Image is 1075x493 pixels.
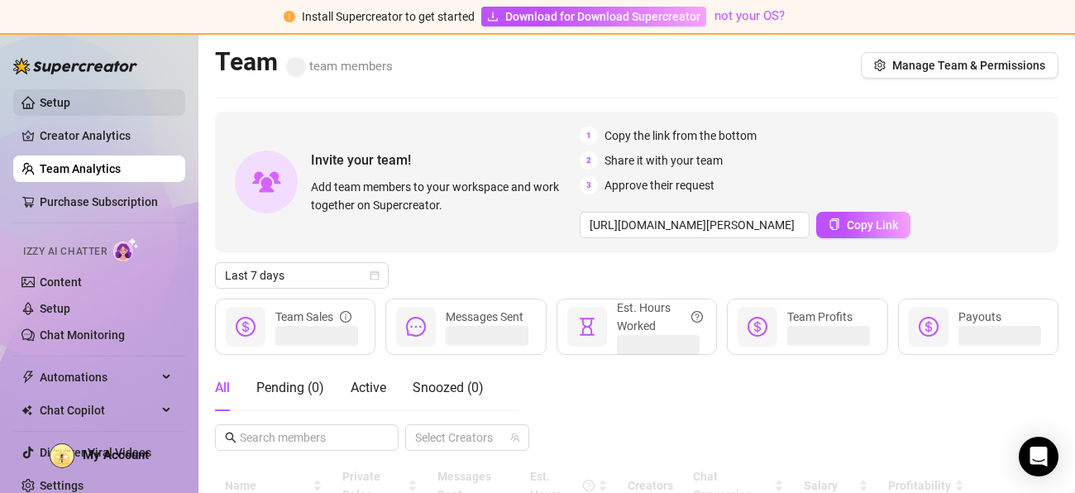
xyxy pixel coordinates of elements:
a: Creator Analytics [40,122,172,149]
span: question-circle [691,299,703,335]
span: Manage Team & Permissions [892,59,1045,72]
span: My Account [83,448,149,462]
a: Content [40,275,82,289]
a: Purchase Subscription [40,195,158,208]
a: Team Analytics [40,162,121,175]
a: Setup [40,96,70,109]
img: Chat Copilot [21,404,32,416]
a: Chat Monitoring [40,328,125,342]
span: Copy the link from the bottom [604,127,757,145]
span: copy [829,218,840,230]
span: Izzy AI Chatter [23,244,107,260]
span: Chat Copilot [40,397,157,424]
span: Active [351,380,386,395]
span: exclamation-circle [284,11,295,22]
span: search [225,432,236,443]
span: Payouts [958,310,1001,323]
span: team members [286,59,393,74]
img: logo-BBDzfeDw.svg [13,58,137,74]
span: thunderbolt [21,371,35,384]
span: Automations [40,364,157,390]
span: 2 [580,151,598,170]
h2: Team [215,46,393,78]
img: AI Chatter [113,237,139,261]
span: message [406,317,426,337]
span: Share it with your team [604,151,723,170]
a: Discover Viral Videos [40,446,151,459]
span: Approve their request [604,176,714,194]
span: Messages Sent [446,310,523,323]
span: Snoozed ( 0 ) [413,380,484,395]
span: hourglass [577,317,597,337]
input: Search members [240,428,375,447]
span: Add team members to your workspace and work together on Supercreator. [311,178,573,214]
span: setting [874,60,886,71]
div: Open Intercom Messenger [1019,437,1058,476]
span: Invite your team! [311,150,580,170]
div: Team Sales [275,308,351,326]
span: 1 [580,127,598,145]
span: Team Profits [787,310,853,323]
a: Download for Download Supercreator [481,7,706,26]
span: Copy Link [847,218,898,232]
span: calendar [370,270,380,280]
span: dollar-circle [919,317,939,337]
button: Copy Link [816,212,910,238]
span: Install Supercreator to get started [302,10,475,23]
span: download [487,11,499,22]
span: team [510,433,520,443]
span: dollar-circle [748,317,767,337]
div: Pending ( 0 ) [256,378,324,398]
a: Settings [40,479,84,492]
button: Manage Team & Permissions [861,52,1058,79]
img: ACg8ocLtAP_HycCkC7E2gzlQg_fnwOJ2BLDPtbqRplAzLxwxX2jEW0s=s96-c [50,444,74,467]
div: All [215,378,230,398]
a: not your OS? [714,8,785,23]
a: Setup [40,302,70,315]
span: info-circle [340,308,351,326]
span: Download for Download Supercreator [505,7,700,26]
div: Est. Hours Worked [617,299,703,335]
span: dollar-circle [236,317,256,337]
span: Last 7 days [225,263,379,288]
span: 3 [580,176,598,194]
